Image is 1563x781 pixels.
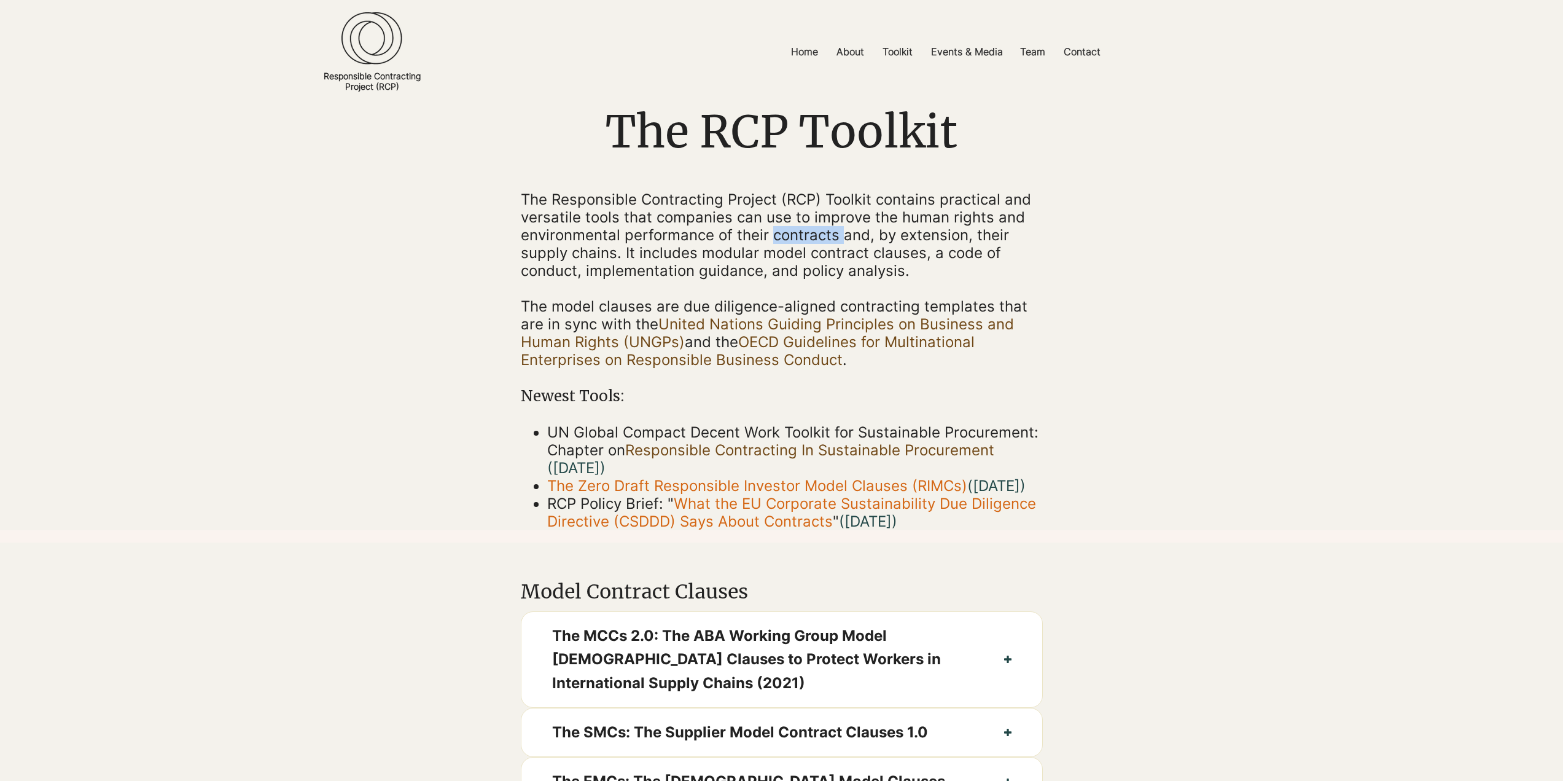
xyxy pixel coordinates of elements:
[827,38,873,66] a: About
[625,441,994,459] a: Responsible Contracting In Sustainable Procurement
[552,721,973,744] span: The SMCs: The Supplier Model Contract Clauses 1.0
[521,708,1042,756] button: The SMCs: The Supplier Model Contract Clauses 1.0
[839,512,897,530] span: ([DATE])
[552,624,973,695] span: The MCCs 2.0: The ABA Working Group Model [DEMOGRAPHIC_DATA] Clauses to Protect Workers in Intern...
[876,38,919,66] p: Toolkit
[922,38,1011,66] a: Events & Media
[547,495,1036,530] span: RCP Policy Brief: " "
[830,38,870,66] p: About
[324,71,421,92] a: Responsible ContractingProject (RCP)
[606,104,957,160] span: The RCP Toolkit
[521,387,625,406] span: Newest Tools:
[521,315,1014,351] a: United Nations Guiding Principles on Business and Human Rights (UNGPs)
[521,612,1042,707] button: The MCCs 2.0: The ABA Working Group Model [DEMOGRAPHIC_DATA] Clauses to Protect Workers in Intern...
[785,38,824,66] p: Home
[873,38,922,66] a: Toolkit
[1020,477,1026,495] a: )
[521,333,975,369] a: OECD Guidelines for Multinational Enterprises on Responsible Business Conduct
[925,38,1009,66] p: Events & Media
[547,423,1039,477] span: UN Global Compact Decent Work Toolkit for Sustainable Procurement: Chapter on
[782,38,827,66] a: Home
[634,38,1257,66] nav: Site
[1014,38,1051,66] p: Team
[547,477,967,495] a: The Zero Draft Responsible Investor Model Clauses (RIMCs)
[1011,38,1054,66] a: Team
[967,477,1020,495] span: (
[521,297,1027,369] span: The model clauses are due diligence-aligned contracting templates that are in sync with the and t...
[521,579,748,604] span: Model Contract Clauses
[1054,38,1110,66] a: Contact
[547,459,606,477] span: ([DATE])
[547,495,1036,530] a: What the EU Corporate Sustainability Due Diligence Directive (CSDDD) Says About Contracts
[1058,38,1107,66] p: Contact
[521,190,1031,280] span: The Responsible Contracting Project (RCP) Toolkit contains practical and versatile tools that com...
[973,477,1020,495] a: [DATE]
